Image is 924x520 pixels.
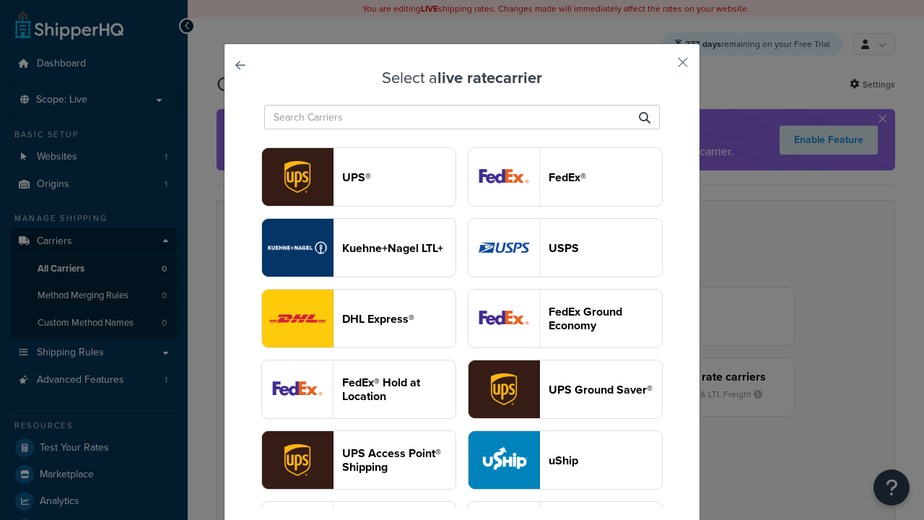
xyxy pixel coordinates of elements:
[261,430,456,490] button: accessPoint logoUPS Access Point® Shipping
[262,431,333,489] img: accessPoint logo
[468,290,539,347] img: smartPost logo
[261,218,456,277] button: reTransFreight logoKuehne+Nagel LTL+
[468,430,663,490] button: uShip logouShip
[342,446,456,474] header: UPS Access Point® Shipping
[549,454,662,467] header: uShip
[549,241,662,255] header: USPS
[342,376,456,403] header: FedEx® Hold at Location
[261,69,663,87] h3: Select a
[261,360,456,419] button: fedExLocation logoFedEx® Hold at Location
[264,105,660,129] input: Search Carriers
[261,289,456,348] button: dhl logoDHL Express®
[342,170,456,184] header: UPS®
[468,431,539,489] img: uShip logo
[549,383,662,396] header: UPS Ground Saver®
[468,147,663,207] button: fedEx logoFedEx®
[261,147,456,207] button: ups logoUPS®
[468,218,663,277] button: usps logoUSPS
[549,170,662,184] header: FedEx®
[437,66,542,90] strong: live rate carrier
[342,241,456,255] header: Kuehne+Nagel LTL+
[262,148,333,206] img: ups logo
[262,360,333,418] img: fedExLocation logo
[468,148,539,206] img: fedEx logo
[468,289,663,348] button: smartPost logoFedEx Ground Economy
[549,305,662,332] header: FedEx Ground Economy
[262,290,333,347] img: dhl logo
[342,312,456,326] header: DHL Express®
[262,219,333,277] img: reTransFreight logo
[468,360,663,419] button: surePost logoUPS Ground Saver®
[468,219,539,277] img: usps logo
[468,360,539,418] img: surePost logo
